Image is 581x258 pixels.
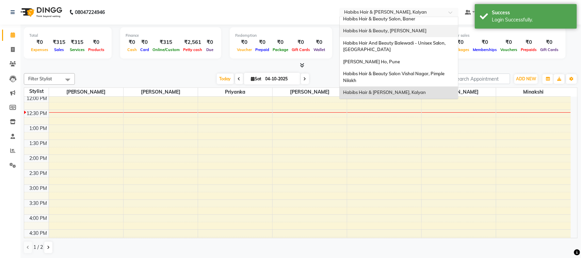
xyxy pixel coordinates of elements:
div: 1:00 PM [28,125,49,132]
span: Habibs Hair & Beauty, [PERSON_NAME] [343,28,426,33]
span: [PERSON_NAME] [422,88,496,96]
input: 2025-10-04 [263,74,297,84]
div: ₹0 [450,38,471,46]
span: Petty cash [181,47,204,52]
div: ₹0 [471,38,499,46]
div: Redemption [235,33,327,38]
div: Success [492,9,572,16]
span: Gift Cards [290,47,312,52]
button: ADD NEW [514,74,538,84]
div: 2:00 PM [28,155,49,162]
span: Due [205,47,215,52]
span: Vouchers [499,47,519,52]
div: ₹2,561 [181,38,204,46]
span: Services [68,47,86,52]
span: [PERSON_NAME] [273,88,347,96]
div: 12:30 PM [26,110,49,117]
input: Search Appointment [451,74,510,84]
span: Online/Custom [151,47,181,52]
div: ₹315 [151,38,181,46]
div: 12:00 PM [26,95,49,102]
span: Habibs Hair And Beauty Balewadi - Unisex Salon, [GEOGRAPHIC_DATA] [343,40,447,52]
div: ₹0 [271,38,290,46]
div: ₹0 [126,38,139,46]
span: Prepaids [519,47,538,52]
div: 2:30 PM [28,170,49,177]
span: Habibs Hair & Beauty Salon Vishal Nagar, Pimple Nilakh [343,71,446,83]
img: logo [17,3,64,22]
span: Prepaid [254,47,271,52]
div: 1:30 PM [28,140,49,147]
span: Minakshi [496,88,571,96]
span: [PERSON_NAME] Ho, Pune [343,59,400,64]
div: ₹0 [29,38,50,46]
div: 4:30 PM [28,230,49,237]
span: Habibs Hair & Beauty Salon, Baner [343,16,415,21]
div: ₹0 [139,38,151,46]
span: Package [271,47,290,52]
span: 1 / 2 [33,244,43,251]
div: ₹0 [204,38,216,46]
div: Login Successfully. [492,16,572,23]
div: ₹0 [290,38,312,46]
span: Sales [52,47,66,52]
div: Stylist [24,88,49,95]
span: Card [139,47,151,52]
div: ₹0 [312,38,327,46]
b: 08047224946 [75,3,105,22]
span: Packages [450,47,471,52]
span: Cash [126,47,139,52]
div: 4:00 PM [28,215,49,222]
span: [PERSON_NAME] [124,88,198,96]
div: 3:00 PM [28,185,49,192]
span: Priyanka [198,88,272,96]
div: ₹0 [519,38,538,46]
div: Finance [126,33,216,38]
span: Memberships [471,47,499,52]
div: ₹0 [499,38,519,46]
div: ₹0 [254,38,271,46]
span: Filter Stylist [28,76,52,81]
span: Products [86,47,106,52]
span: [PERSON_NAME] [49,88,123,96]
span: Habibs Hair & [PERSON_NAME], Kalyan [343,90,426,95]
div: ₹0 [235,38,254,46]
div: ₹0 [538,38,560,46]
div: Total [29,33,106,38]
div: 3:30 PM [28,200,49,207]
span: Sat [249,76,263,81]
ng-dropdown-panel: Options list [339,17,458,99]
span: ADD NEW [516,76,536,81]
div: ₹315 [68,38,86,46]
span: Today [217,74,234,84]
div: Other sales [450,33,560,38]
div: ₹315 [50,38,68,46]
span: Gift Cards [538,47,560,52]
div: ₹0 [86,38,106,46]
span: Wallet [312,47,327,52]
span: Expenses [29,47,50,52]
span: Voucher [235,47,254,52]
